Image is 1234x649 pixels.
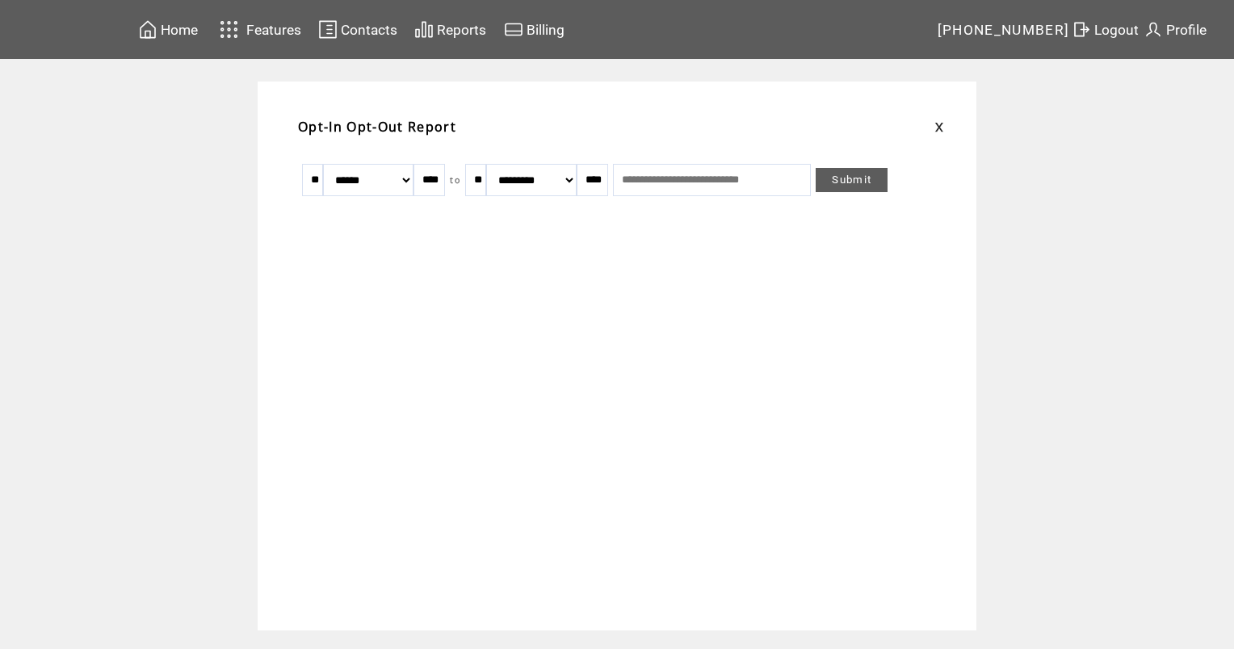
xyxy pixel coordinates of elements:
[246,22,301,38] span: Features
[215,16,243,43] img: features.svg
[316,17,400,42] a: Contacts
[1141,17,1209,42] a: Profile
[341,22,397,38] span: Contacts
[437,22,486,38] span: Reports
[1072,19,1091,40] img: exit.svg
[1166,22,1207,38] span: Profile
[450,174,460,186] span: to
[212,14,304,45] a: Features
[298,118,456,136] span: Opt-In Opt-Out Report
[412,17,489,42] a: Reports
[1069,17,1141,42] a: Logout
[161,22,198,38] span: Home
[318,19,338,40] img: contacts.svg
[136,17,200,42] a: Home
[414,19,434,40] img: chart.svg
[1094,22,1139,38] span: Logout
[1144,19,1163,40] img: profile.svg
[504,19,523,40] img: creidtcard.svg
[138,19,157,40] img: home.svg
[816,168,888,192] a: Submit
[938,22,1070,38] span: [PHONE_NUMBER]
[502,17,567,42] a: Billing
[527,22,565,38] span: Billing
